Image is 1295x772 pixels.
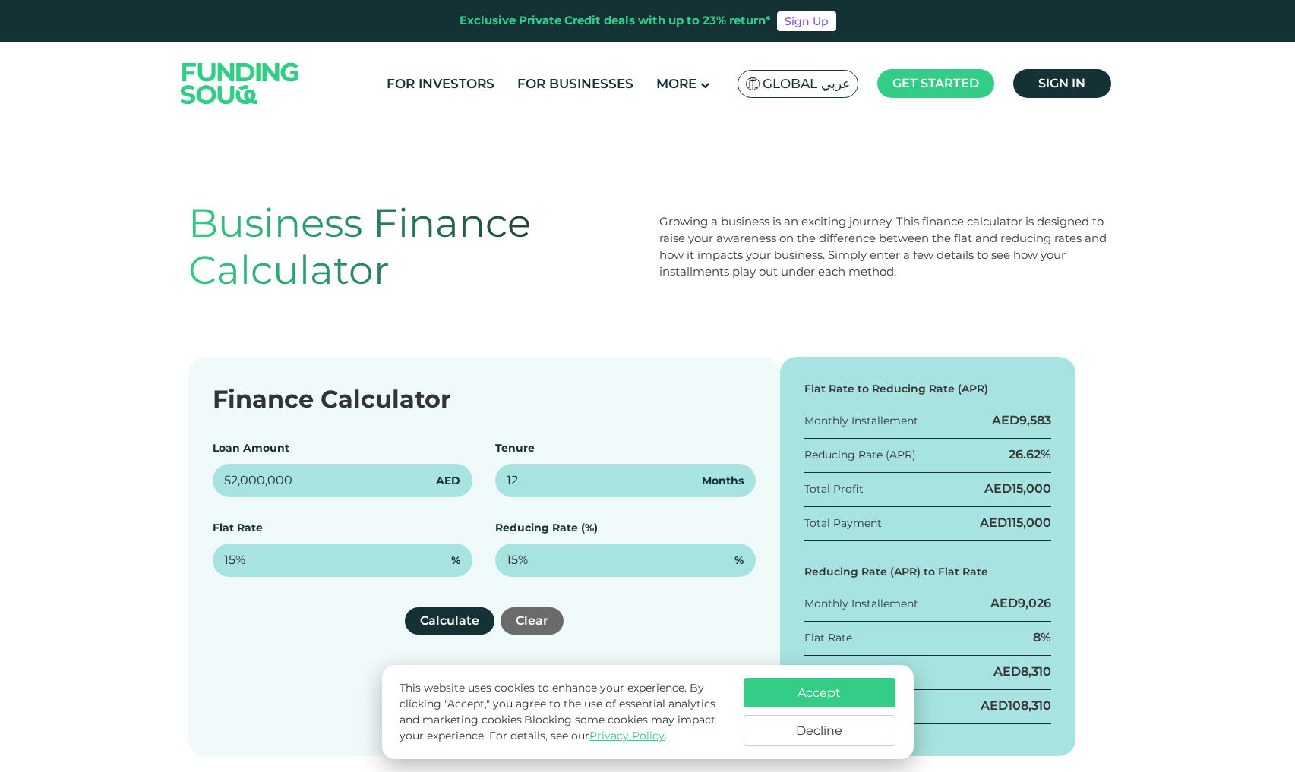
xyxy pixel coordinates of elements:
a: For Businesses [513,71,637,96]
div: Total Payment [804,515,882,531]
a: Sign Up [777,11,836,31]
div: Flat Rate to Reducing Rate (APR) [804,381,1052,397]
div: 26.62% [1009,446,1051,463]
a: For Investors [383,71,498,96]
div: AED [992,412,1051,429]
a: Sign in [1013,69,1111,98]
div: Finance Calculator [213,381,756,418]
button: Decline [744,715,895,746]
label: Tenure [495,441,535,455]
label: Reducing Rate (%) [495,521,598,534]
span: 8,310 [1021,664,1051,679]
div: Reducing Rate (APR) [804,447,916,463]
span: 9,026 [1018,596,1051,610]
div: Total Profit [804,664,864,680]
h1: Business Finance Calculator [188,200,636,295]
span: 9,583 [1019,413,1051,427]
div: AED [981,698,1051,714]
span: % [451,553,460,569]
span: Get started [892,76,979,90]
div: Total Profit [804,481,864,497]
div: AED [993,663,1051,680]
div: 8% [1033,629,1051,646]
div: Monthly Installement [804,596,918,612]
div: AED [980,515,1051,531]
button: Accept [744,678,895,707]
span: AED [436,473,460,489]
span: For details, see our . [489,729,667,742]
span: Months [702,473,744,489]
div: Reducing Rate (APR) to Flat Rate [804,564,1052,580]
button: Clear [501,607,564,635]
span: % [734,553,744,569]
button: Calculate [405,607,494,635]
div: Growing a business is an exciting journey. This finance calculator is designed to raise your awar... [659,213,1107,280]
div: AED [984,481,1051,497]
div: Exclusive Private Credit deals with up to 23% return* [460,12,771,30]
img: SA Flag [746,77,760,90]
label: Flat Rate [213,521,263,534]
div: AED [990,595,1051,612]
div: Monthly Installement [804,413,918,429]
span: Global عربي [763,75,850,93]
label: Loan Amount [213,441,289,455]
span: 15,000 [1012,481,1051,496]
img: Logo [166,45,314,121]
span: 108,310 [1008,698,1051,713]
span: Blocking some cookies may impact your experience. [400,713,715,742]
p: This website uses cookies to enhance your experience. By clicking "Accept," you agree to the use ... [400,680,728,744]
div: Flat Rate [804,630,852,646]
a: Privacy Policy [589,729,665,742]
span: More [656,76,696,91]
span: Sign in [1038,76,1085,90]
span: 115,000 [1007,515,1051,530]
